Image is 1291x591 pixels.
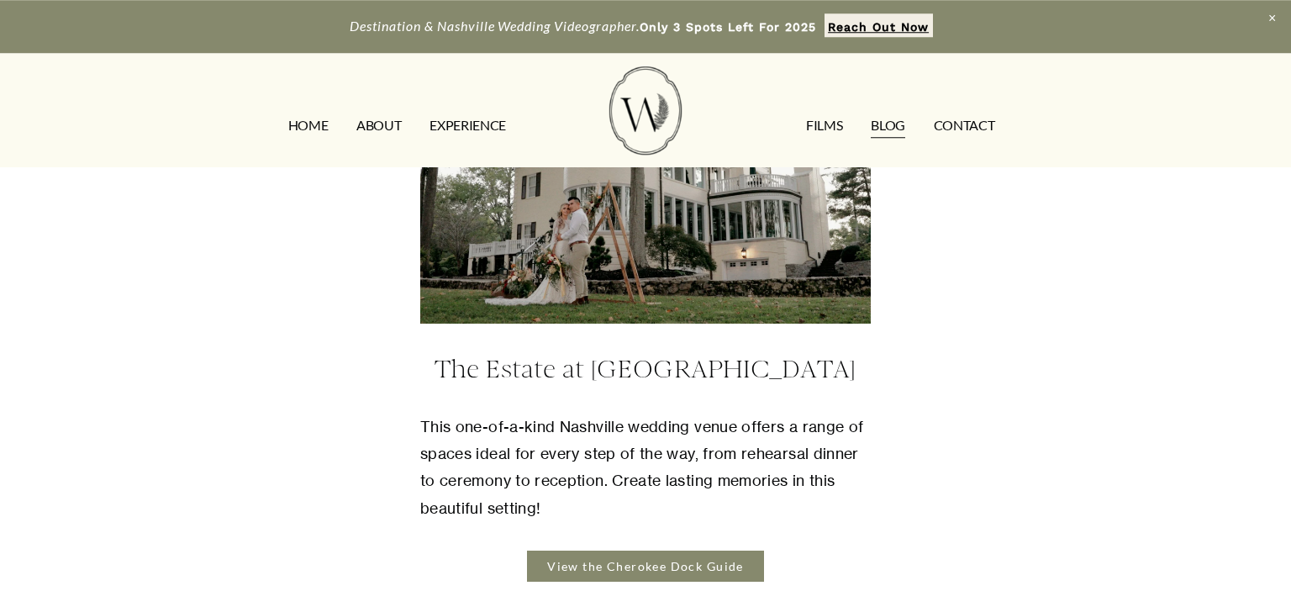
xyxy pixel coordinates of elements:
a: FILMS [806,113,842,140]
a: View the Cherokee Dock Guide [527,551,764,582]
img: Wild Fern Weddings [609,66,682,155]
a: ABOUT [356,113,401,140]
p: This one-of-a-kind Nashville wedding venue offers a range of spaces ideal for every step of the w... [420,414,871,522]
a: CONTACT [934,113,995,140]
strong: Reach Out Now [828,20,929,34]
a: EXPERIENCE [429,113,506,140]
h4: The Estate at [GEOGRAPHIC_DATA] [420,352,871,388]
a: Reach Out Now [825,13,933,37]
a: Blog [871,113,905,140]
a: HOME [288,113,329,140]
